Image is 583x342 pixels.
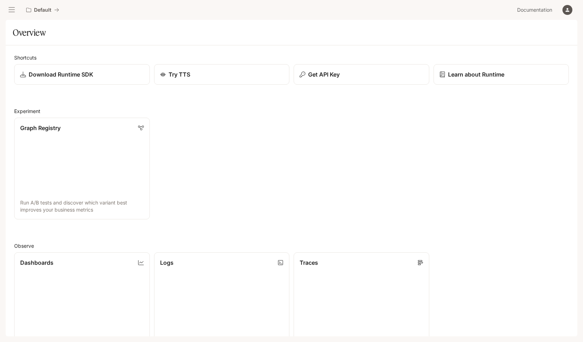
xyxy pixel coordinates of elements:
button: open drawer [5,4,18,16]
p: Try TTS [169,70,190,79]
a: Graph RegistryRun A/B tests and discover which variant best improves your business metrics [14,118,150,219]
button: Get API Key [294,64,429,85]
h2: Experiment [14,107,569,115]
h1: Overview [13,26,46,40]
p: Traces [300,258,318,267]
a: Try TTS [154,64,290,85]
button: All workspaces [23,3,62,17]
p: Get API Key [308,70,340,79]
p: Dashboards [20,258,53,267]
span: Documentation [517,6,552,15]
a: Learn about Runtime [434,64,569,85]
h2: Observe [14,242,569,250]
a: Download Runtime SDK [14,64,150,85]
a: Documentation [514,3,557,17]
p: Default [34,7,51,13]
p: Download Runtime SDK [29,70,93,79]
p: Logs [160,258,174,267]
p: Learn about Runtime [448,70,504,79]
p: Run A/B tests and discover which variant best improves your business metrics [20,199,144,213]
p: Graph Registry [20,124,61,132]
h2: Shortcuts [14,54,569,61]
